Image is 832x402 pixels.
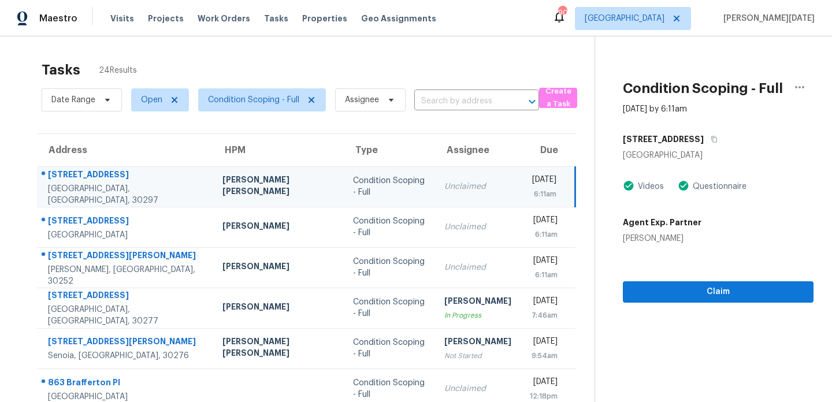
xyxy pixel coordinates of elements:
th: Assignee [435,134,521,166]
h5: Agent Exp. Partner [623,217,701,228]
div: 6:11am [530,188,557,200]
button: Open [524,94,540,110]
div: [PERSON_NAME] [444,336,511,350]
h5: [STREET_ADDRESS] [623,133,704,145]
div: [PERSON_NAME] [222,220,335,234]
div: [GEOGRAPHIC_DATA], [GEOGRAPHIC_DATA], 30297 [48,183,204,206]
div: 12:18pm [530,390,558,402]
div: [PERSON_NAME] [PERSON_NAME] [222,174,335,200]
h2: Tasks [42,64,80,76]
span: Maestro [39,13,77,24]
div: [DATE] by 6:11am [623,103,687,115]
div: [PERSON_NAME] [623,233,701,244]
span: Date Range [51,94,95,106]
div: [DATE] [530,376,558,390]
span: Open [141,94,162,106]
div: [GEOGRAPHIC_DATA] [623,150,814,161]
div: [STREET_ADDRESS][PERSON_NAME] [48,250,204,264]
span: Properties [302,13,347,24]
div: [DATE] [530,295,558,310]
div: [PERSON_NAME] [222,301,335,315]
div: [GEOGRAPHIC_DATA] [48,229,204,241]
div: Unclaimed [444,181,511,192]
div: Unclaimed [444,262,511,273]
button: Copy Address [704,129,719,150]
div: [PERSON_NAME], [GEOGRAPHIC_DATA], 30252 [48,264,204,287]
div: In Progress [444,310,511,321]
div: [STREET_ADDRESS][PERSON_NAME] [48,336,204,350]
span: Visits [110,13,134,24]
button: Create a Task [539,88,577,108]
div: [GEOGRAPHIC_DATA], [GEOGRAPHIC_DATA], 30277 [48,304,204,327]
div: Unclaimed [444,221,511,233]
div: [PERSON_NAME] [222,260,335,275]
span: [GEOGRAPHIC_DATA] [585,13,664,24]
div: Condition Scoping - Full [353,377,426,400]
div: 9:54am [530,350,558,362]
div: Unclaimed [444,383,511,394]
div: Condition Scoping - Full [353,256,426,279]
div: [STREET_ADDRESS] [48,169,204,183]
span: [PERSON_NAME][DATE] [719,13,815,24]
span: Assignee [345,94,379,106]
div: Condition Scoping - Full [353,296,426,319]
div: [DATE] [530,174,557,188]
div: [STREET_ADDRESS] [48,215,204,229]
span: Projects [148,13,184,24]
input: Search by address [414,92,507,110]
div: [STREET_ADDRESS] [48,289,204,304]
span: Claim [632,285,804,299]
span: Create a Task [545,85,571,111]
h2: Condition Scoping - Full [623,83,783,94]
img: Artifact Present Icon [623,180,634,192]
div: [DATE] [530,336,558,350]
div: [DATE] [530,255,558,269]
button: Claim [623,281,814,303]
th: Due [521,134,575,166]
th: Address [37,134,213,166]
div: [PERSON_NAME] [PERSON_NAME] [222,336,335,362]
span: Condition Scoping - Full [208,94,299,106]
span: Tasks [264,14,288,23]
div: 6:11am [530,269,558,281]
div: 863 Brafferton Pl [48,377,204,391]
th: Type [344,134,435,166]
div: 6:11am [530,229,558,240]
div: 90 [558,7,566,18]
div: Not Started [444,350,511,362]
div: Condition Scoping - Full [353,175,426,198]
img: Artifact Present Icon [678,180,689,192]
div: Questionnaire [689,181,746,192]
div: [DATE] [530,214,558,229]
th: HPM [213,134,344,166]
div: [PERSON_NAME] [444,295,511,310]
div: 7:46am [530,310,558,321]
div: Condition Scoping - Full [353,215,426,239]
span: Geo Assignments [361,13,436,24]
span: Work Orders [198,13,250,24]
div: Condition Scoping - Full [353,337,426,360]
div: Senoia, [GEOGRAPHIC_DATA], 30276 [48,350,204,362]
span: 24 Results [99,65,137,76]
div: Videos [634,181,664,192]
